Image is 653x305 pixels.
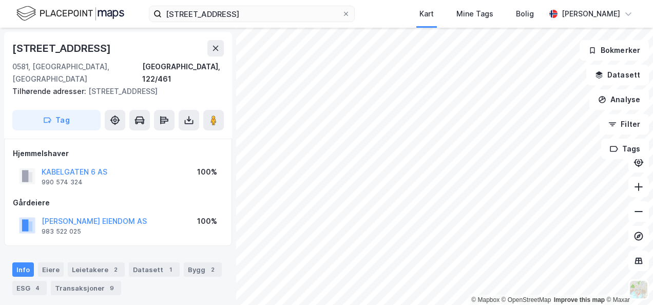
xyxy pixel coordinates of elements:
div: Kart [419,8,434,20]
div: 983 522 025 [42,227,81,236]
a: OpenStreetMap [502,296,551,303]
div: [STREET_ADDRESS] [12,85,216,98]
button: Bokmerker [580,40,649,61]
button: Datasett [586,65,649,85]
div: 990 574 324 [42,178,83,186]
div: Bolig [516,8,534,20]
div: 2 [110,264,121,275]
div: [STREET_ADDRESS] [12,40,113,56]
div: Datasett [129,262,180,277]
a: Mapbox [471,296,500,303]
div: 100% [197,215,217,227]
div: 4 [32,283,43,293]
span: Tilhørende adresser: [12,87,88,96]
button: Filter [600,114,649,135]
div: 0581, [GEOGRAPHIC_DATA], [GEOGRAPHIC_DATA] [12,61,142,85]
div: Leietakere [68,262,125,277]
div: 1 [165,264,176,275]
div: [GEOGRAPHIC_DATA], 122/461 [142,61,224,85]
button: Tags [601,139,649,159]
iframe: Chat Widget [602,256,653,305]
div: 2 [207,264,218,275]
div: ESG [12,281,47,295]
div: Mine Tags [456,8,493,20]
div: 9 [107,283,117,293]
img: logo.f888ab2527a4732fd821a326f86c7f29.svg [16,5,124,23]
div: [PERSON_NAME] [562,8,620,20]
button: Analyse [589,89,649,110]
a: Improve this map [554,296,605,303]
div: Hjemmelshaver [13,147,223,160]
div: Info [12,262,34,277]
div: 100% [197,166,217,178]
div: Transaksjoner [51,281,121,295]
button: Tag [12,110,101,130]
input: Søk på adresse, matrikkel, gårdeiere, leietakere eller personer [162,6,342,22]
div: Eiere [38,262,64,277]
div: Gårdeiere [13,197,223,209]
div: Bygg [184,262,222,277]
